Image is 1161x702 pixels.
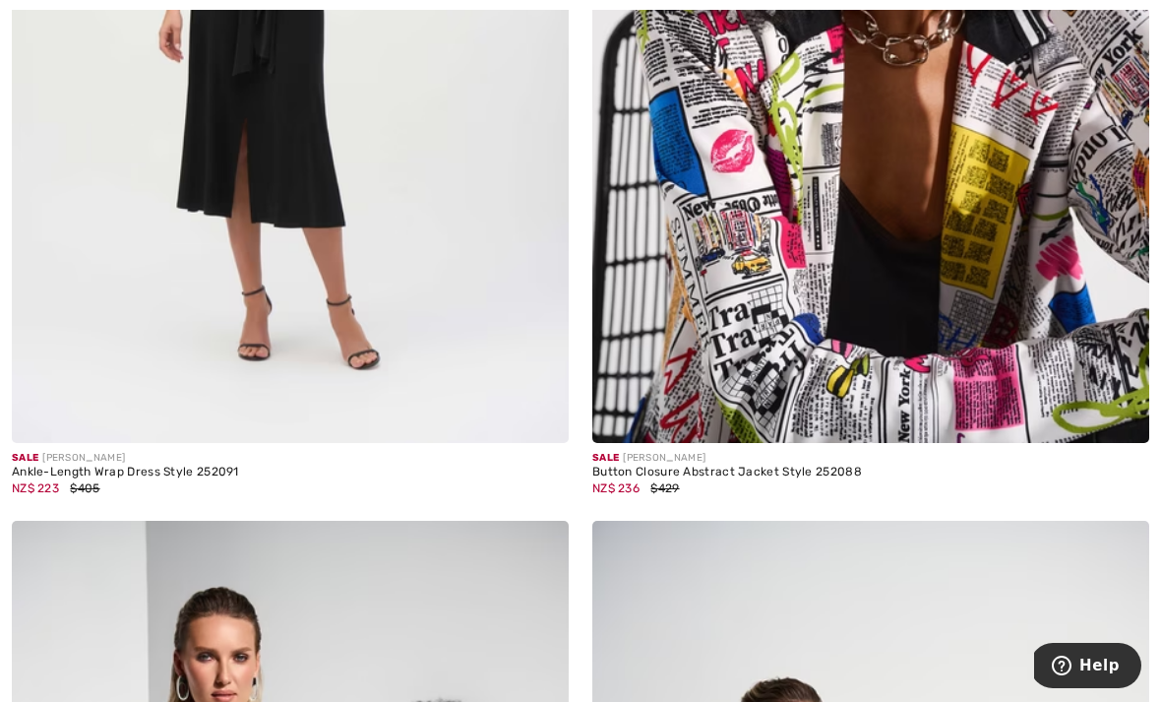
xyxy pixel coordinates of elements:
iframe: Opens a widget where you can find more information [1034,643,1141,692]
span: Sale [592,452,619,464]
div: [PERSON_NAME] [12,451,569,466]
div: Ankle-Length Wrap Dress Style 252091 [12,466,569,479]
div: [PERSON_NAME] [592,451,1149,466]
span: Sale [12,452,38,464]
span: NZ$ 223 [12,481,59,495]
span: $429 [650,481,679,495]
div: Button Closure Abstract Jacket Style 252088 [592,466,1149,479]
span: $405 [70,481,99,495]
span: NZ$ 236 [592,481,640,495]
